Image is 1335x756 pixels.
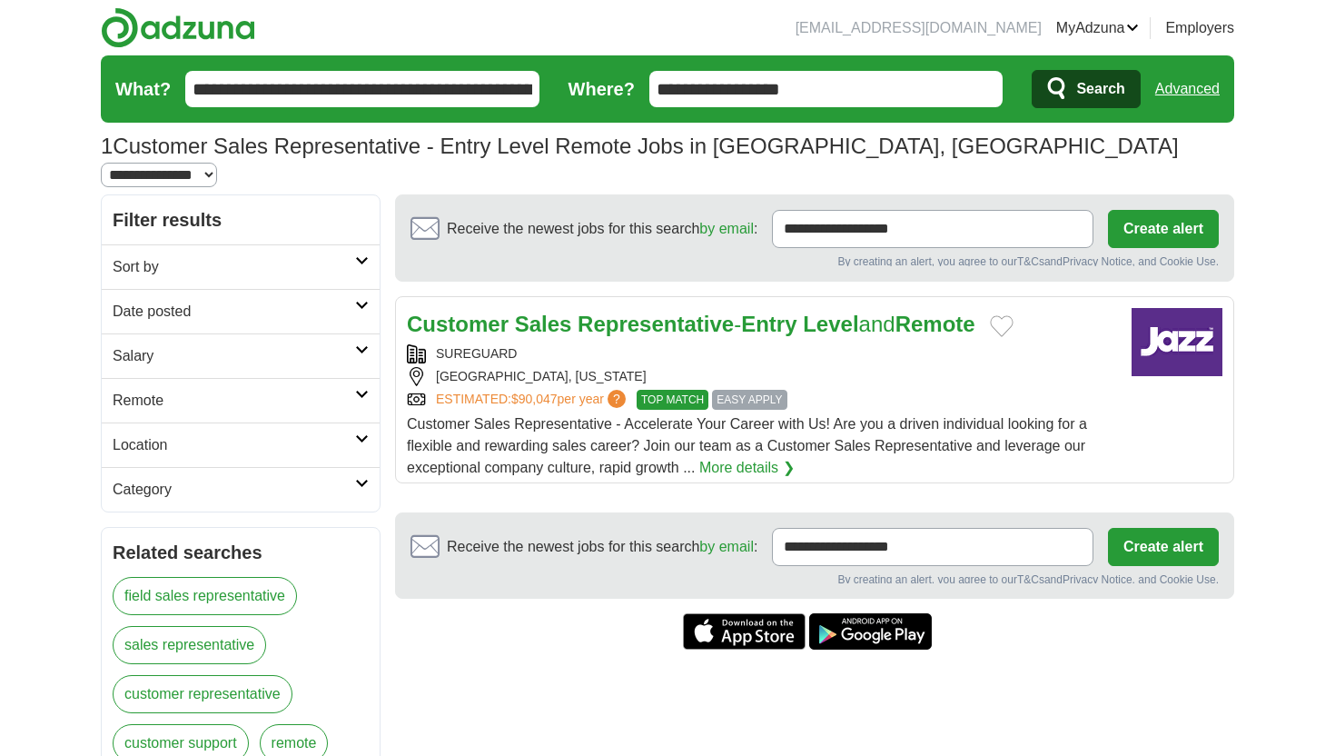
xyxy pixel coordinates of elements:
[1056,17,1140,39] a: MyAdzuna
[101,7,255,48] img: Adzuna logo
[699,221,754,236] a: by email
[1165,17,1234,39] a: Employers
[1032,70,1140,108] button: Search
[102,333,380,378] a: Salary
[683,613,806,650] a: Get the iPhone app
[407,367,1117,386] div: [GEOGRAPHIC_DATA], [US_STATE]
[447,218,757,240] span: Receive the newest jobs for this search :
[1076,71,1124,107] span: Search
[699,539,754,554] a: by email
[113,626,266,664] a: sales representative
[113,301,355,323] h2: Date posted
[113,345,355,367] h2: Salary
[1132,308,1222,376] img: Company logo
[113,675,292,713] a: customer representative
[511,392,558,406] span: $90,047
[796,17,1042,39] li: [EMAIL_ADDRESS][DOMAIN_NAME]
[102,467,380,512] a: Category
[436,390,629,410] a: ESTIMATED:$90,047per year?
[407,312,975,336] a: Customer Sales Representative-Entry LevelandRemote
[113,479,355,501] h2: Category
[741,312,796,336] strong: Entry
[578,312,734,336] strong: Representative
[712,390,786,410] span: EASY APPLY
[699,457,795,479] a: More details ❯
[102,423,380,467] a: Location
[447,536,757,558] span: Receive the newest jobs for this search :
[113,577,297,615] a: field sales representative
[895,312,975,336] strong: Remote
[407,312,509,336] strong: Customer
[113,390,355,412] h2: Remote
[1017,573,1044,586] a: T&Cs
[102,195,380,244] h2: Filter results
[637,390,708,410] span: TOP MATCH
[407,344,1117,363] div: SUREGUARD
[101,134,1179,158] h1: Customer Sales Representative - Entry Level Remote Jobs in [GEOGRAPHIC_DATA], [GEOGRAPHIC_DATA]
[803,312,858,336] strong: Level
[1017,255,1044,268] a: T&Cs
[101,130,113,163] span: 1
[1108,210,1219,248] button: Create alert
[515,312,572,336] strong: Sales
[1108,528,1219,566] button: Create alert
[407,416,1087,475] span: Customer Sales Representative - Accelerate Your Career with Us! Are you a driven individual looki...
[990,315,1014,337] button: Add to favorite jobs
[113,434,355,456] h2: Location
[102,378,380,423] a: Remote
[809,613,932,650] a: Get the Android app
[1063,255,1132,268] a: Privacy Notice
[569,75,635,103] label: Where?
[102,244,380,289] a: Sort by
[410,254,1219,266] div: By creating an alert, you agree to our and , and Cookie Use.
[608,390,626,408] span: ?
[113,256,355,278] h2: Sort by
[102,289,380,333] a: Date posted
[410,572,1219,584] div: By creating an alert, you agree to our and , and Cookie Use.
[115,75,171,103] label: What?
[1155,71,1220,107] a: Advanced
[1063,573,1132,586] a: Privacy Notice
[113,539,369,566] h2: Related searches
